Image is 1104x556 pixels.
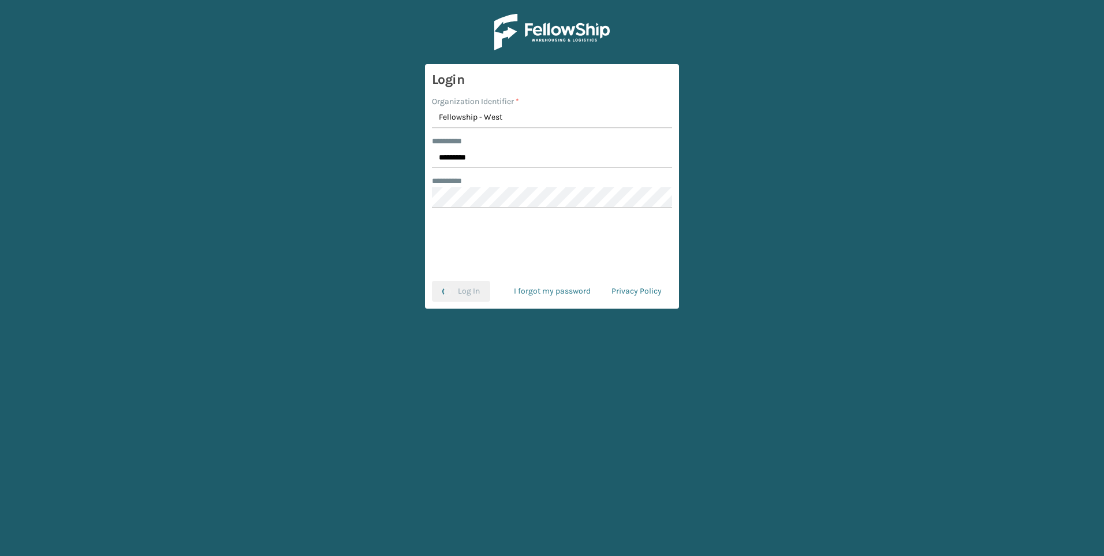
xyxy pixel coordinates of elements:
img: Logo [494,14,610,50]
a: I forgot my password [503,281,601,302]
button: Log In [432,281,490,302]
label: Organization Identifier [432,95,519,108]
iframe: reCAPTCHA [464,222,640,267]
a: Privacy Policy [601,281,672,302]
h3: Login [432,71,672,88]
